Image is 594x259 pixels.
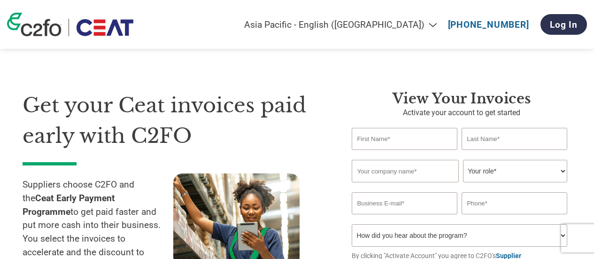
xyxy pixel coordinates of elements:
input: First Name* [352,128,457,150]
p: Activate your account to get started [352,107,571,118]
img: Ceat [76,19,133,36]
input: Your company name* [352,160,458,182]
div: Inavlid Phone Number [462,215,567,220]
h3: View your invoices [352,90,571,107]
h1: Get your Ceat invoices paid early with C2FO [23,90,324,151]
img: c2fo logo [7,13,62,36]
div: Inavlid Email Address [352,215,457,220]
strong: Ceat Early Payment Programme [23,193,115,217]
input: Last Name* [462,128,567,150]
a: [PHONE_NUMBER] [448,19,529,30]
input: Invalid Email format [352,192,457,214]
select: Title/Role [463,160,567,182]
div: Invalid first name or first name is too long [352,151,457,156]
input: Phone* [462,192,567,214]
a: Log In [540,14,587,35]
div: Invalid company name or company name is too long [352,183,567,188]
div: Invalid last name or last name is too long [462,151,567,156]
